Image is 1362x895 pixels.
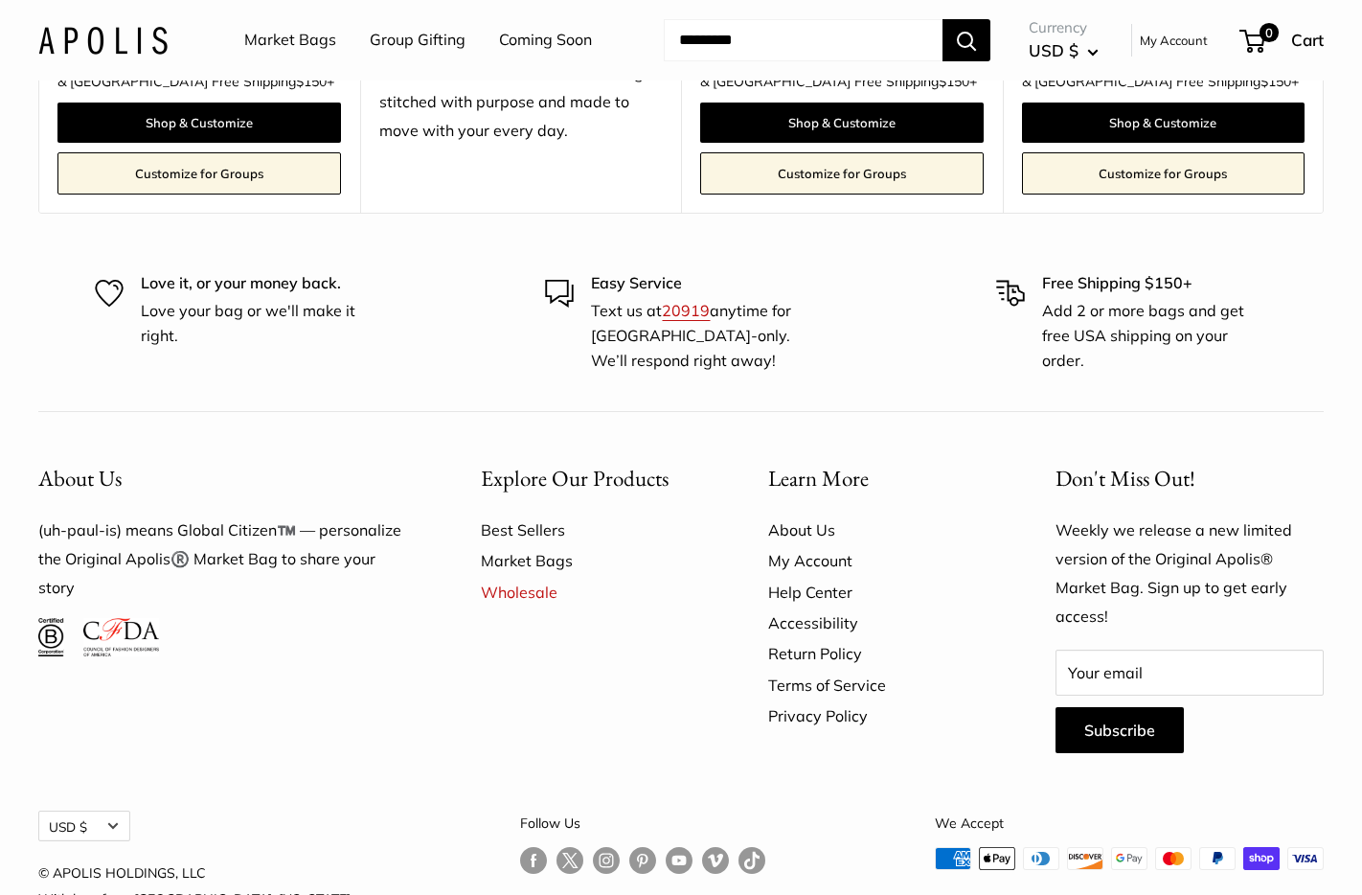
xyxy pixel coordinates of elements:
a: Market Bags [244,26,336,55]
p: Weekly we release a new limited version of the Original Apolis® Market Bag. Sign up to get early ... [1056,516,1324,631]
span: Currency [1029,14,1099,41]
span: Learn More [768,464,869,493]
a: Follow us on Instagram [593,847,620,875]
p: Free Shipping $150+ [1042,271,1267,296]
span: Explore Our Products [481,464,669,493]
img: Certified B Corporation [38,618,64,656]
button: Learn More [768,460,988,497]
p: Love your bag or we'll make it right. [141,299,366,348]
p: Follow Us [520,811,765,836]
a: Follow us on Vimeo [702,847,729,875]
p: Text us at anytime for [GEOGRAPHIC_DATA]-only. We’ll respond right away! [591,299,816,373]
span: $150 [296,73,327,90]
span: & [GEOGRAPHIC_DATA] Free Shipping + [57,75,334,88]
a: Follow us on YouTube [666,847,692,875]
a: Customize for Groups [57,152,341,195]
img: Council of Fashion Designers of America Member [83,618,159,656]
p: Love it, or your money back. [141,271,366,296]
span: $150 [939,73,969,90]
a: About Us [768,515,988,545]
p: Don't Miss Out! [1056,460,1324,497]
span: Cart [1291,30,1324,50]
button: Search [942,19,990,61]
span: & [GEOGRAPHIC_DATA] Free Shipping + [700,75,977,88]
a: My Account [1140,29,1208,52]
p: (uh-paul-is) means Global Citizen™️ — personalize the Original Apolis®️ Market Bag to share your ... [38,516,414,603]
a: Group Gifting [370,26,465,55]
p: We Accept [935,811,1324,836]
span: & [GEOGRAPHIC_DATA] Free Shipping + [1022,75,1299,88]
a: Wholesale [481,577,701,608]
a: Customize for Groups [700,152,984,195]
a: Follow us on Facebook [520,847,547,875]
a: Shop & Customize [57,103,341,143]
p: Add 2 or more bags and get free USA shipping on your order. [1042,299,1267,373]
a: Follow us on Pinterest [629,847,656,875]
button: USD $ [1029,35,1099,66]
a: Shop & Customize [700,103,984,143]
a: Follow us on Twitter [556,847,583,882]
a: Shop & Customize [1022,103,1305,143]
a: Best Sellers [481,515,701,545]
input: Search... [664,19,942,61]
button: About Us [38,460,414,497]
a: Coming Soon [499,26,592,55]
a: My Account [768,545,988,576]
a: Follow us on Tumblr [738,847,765,875]
a: Terms of Service [768,670,988,700]
button: Subscribe [1056,707,1184,753]
p: Easy Service [591,271,816,296]
a: Return Policy [768,638,988,669]
button: USD $ [38,811,130,841]
a: 0 Cart [1241,25,1324,56]
a: Help Center [768,577,988,608]
span: 0 [1260,23,1279,42]
span: About Us [38,464,122,493]
span: $150 [1260,73,1291,90]
img: Apolis [38,26,168,54]
a: Accessibility [768,608,988,638]
div: Understated, overcrafted—each bag is stitched with purpose and made to move with your every day. [379,59,663,146]
span: USD $ [1029,40,1078,60]
a: Privacy Policy [768,700,988,731]
a: 20919 [662,301,710,320]
a: Customize for Groups [1022,152,1305,195]
button: Explore Our Products [481,460,701,497]
a: Market Bags [481,545,701,576]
